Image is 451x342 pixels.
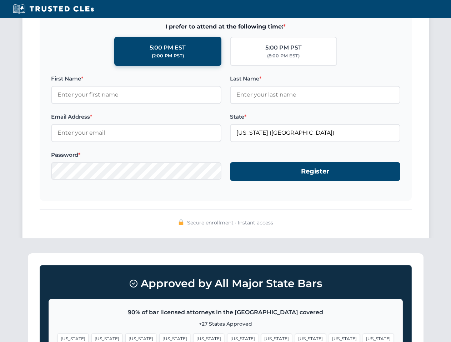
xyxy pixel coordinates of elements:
[57,308,394,317] p: 90% of bar licensed attorneys in the [GEOGRAPHIC_DATA] covered
[230,86,400,104] input: Enter your last name
[51,113,221,121] label: Email Address
[11,4,96,14] img: Trusted CLEs
[51,86,221,104] input: Enter your first name
[57,320,394,328] p: +27 States Approved
[267,52,300,59] div: (8:00 PM EST)
[230,113,400,121] label: State
[51,124,221,142] input: Enter your email
[51,74,221,83] label: First Name
[152,52,184,59] div: (2:00 PM PST)
[150,43,186,52] div: 5:00 PM EST
[51,151,221,159] label: Password
[51,22,400,31] span: I prefer to attend at the following time:
[49,274,403,293] h3: Approved by All Major State Bars
[230,124,400,142] input: Florida (FL)
[230,162,400,181] button: Register
[230,74,400,83] label: Last Name
[178,219,184,225] img: 🔒
[187,219,273,227] span: Secure enrollment • Instant access
[265,43,302,52] div: 5:00 PM PST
